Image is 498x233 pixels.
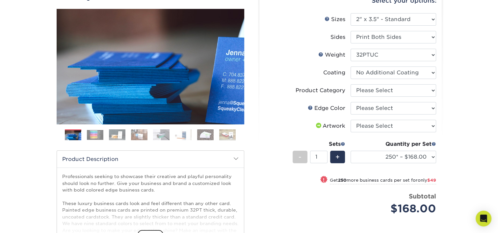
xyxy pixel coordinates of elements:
span: + [335,152,340,162]
img: Business Cards 03 [109,129,125,141]
div: Artwork [315,122,345,130]
img: Business Cards 01 [65,127,81,143]
img: Business Cards 06 [175,129,192,141]
div: Sizes [325,15,345,23]
small: Get more business cards per set for [330,178,436,184]
span: only [418,178,436,183]
img: Business Cards 07 [197,129,214,141]
div: Sides [330,33,345,41]
img: Business Cards 04 [131,129,147,141]
div: Product Category [296,87,345,94]
img: Business Cards 02 [87,130,103,140]
strong: 250 [338,178,347,183]
img: Business Cards 05 [153,129,170,141]
div: Sets [293,140,345,148]
h2: Product Description [57,151,244,168]
span: $49 [427,178,436,183]
div: Quantity per Set [351,140,436,148]
img: Business Cards 08 [219,129,236,141]
span: - [299,152,301,162]
div: Coating [323,69,345,77]
div: Edge Color [308,104,345,112]
div: Open Intercom Messenger [476,211,491,226]
div: $168.00 [355,201,436,217]
span: ! [323,176,325,183]
div: Weight [318,51,345,59]
strong: Subtotal [409,193,436,200]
